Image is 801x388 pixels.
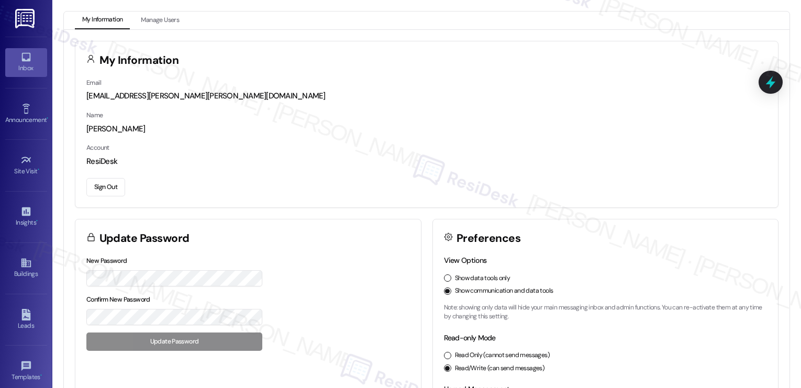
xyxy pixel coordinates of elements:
[86,143,109,152] label: Account
[36,217,38,225] span: •
[99,55,179,66] h3: My Information
[5,254,47,282] a: Buildings
[5,151,47,180] a: Site Visit •
[455,274,510,283] label: Show data tools only
[444,256,487,265] label: View Options
[86,79,101,87] label: Email
[86,178,125,196] button: Sign Out
[86,156,767,167] div: ResiDesk
[38,166,39,173] span: •
[86,124,767,135] div: [PERSON_NAME]
[86,111,103,119] label: Name
[86,295,150,304] label: Confirm New Password
[133,12,186,29] button: Manage Users
[455,364,545,373] label: Read/Write (can send messages)
[86,91,767,102] div: [EMAIL_ADDRESS][PERSON_NAME][PERSON_NAME][DOMAIN_NAME]
[455,351,550,360] label: Read Only (cannot send messages)
[457,233,520,244] h3: Preferences
[444,303,767,322] p: Note: showing only data will hide your main messaging inbox and admin functions. You can re-activ...
[47,115,48,122] span: •
[5,357,47,385] a: Templates •
[40,372,42,379] span: •
[5,203,47,231] a: Insights •
[15,9,37,28] img: ResiDesk Logo
[75,12,130,29] button: My Information
[455,286,553,296] label: Show communication and data tools
[5,48,47,76] a: Inbox
[5,306,47,334] a: Leads
[444,333,496,342] label: Read-only Mode
[86,257,127,265] label: New Password
[99,233,190,244] h3: Update Password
